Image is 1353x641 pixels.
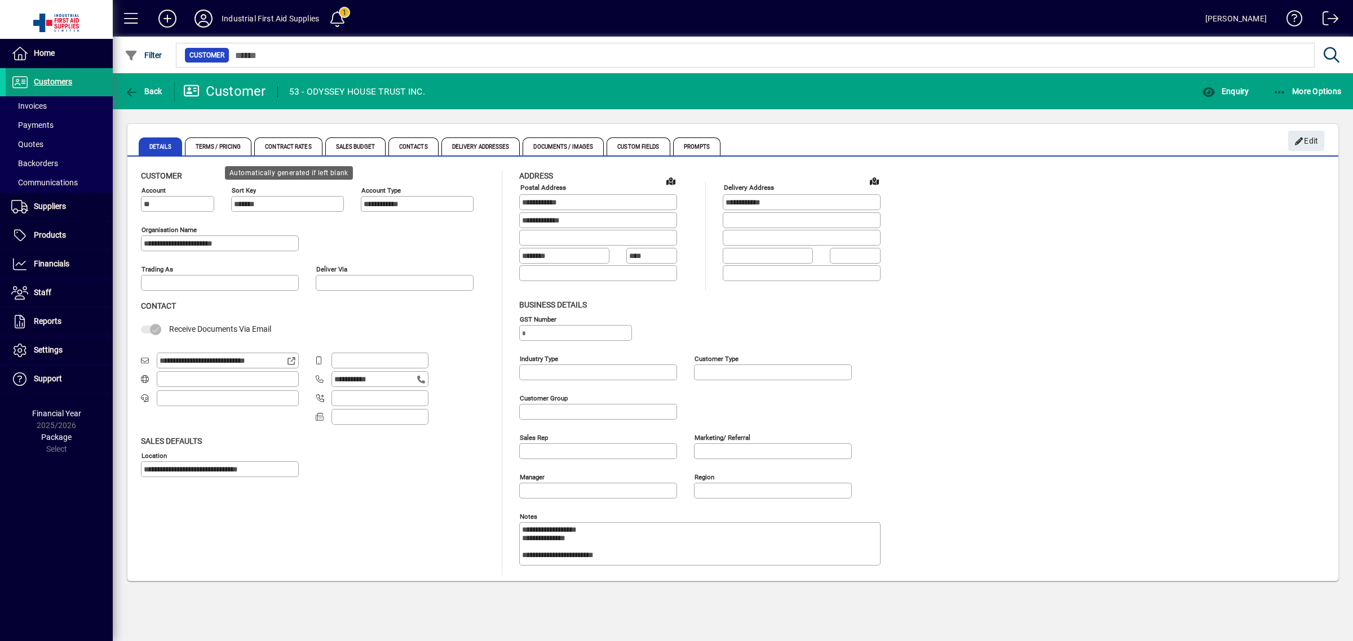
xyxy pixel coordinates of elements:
[1273,87,1342,96] span: More Options
[695,354,739,362] mat-label: Customer type
[142,451,167,459] mat-label: Location
[1202,87,1249,96] span: Enquiry
[169,324,271,333] span: Receive Documents Via Email
[1270,81,1345,101] button: More Options
[289,83,425,101] div: 53 - ODYSSEY HOUSE TRUST INC.
[6,135,113,154] a: Quotes
[6,308,113,336] a: Reports
[34,374,62,383] span: Support
[11,159,58,168] span: Backorders
[34,202,66,211] span: Suppliers
[6,221,113,250] a: Products
[361,186,401,194] mat-label: Account Type
[695,473,714,480] mat-label: Region
[113,81,175,101] app-page-header-button: Back
[520,473,545,480] mat-label: Manager
[316,265,347,273] mat-label: Deliver via
[6,365,113,393] a: Support
[6,193,113,221] a: Suppliers
[222,10,319,28] div: Industrial First Aid Supplies
[6,154,113,173] a: Backorders
[185,8,222,29] button: Profile
[673,137,721,155] span: Prompts
[6,115,113,135] a: Payments
[189,50,224,61] span: Customer
[607,137,670,155] span: Custom Fields
[441,137,520,155] span: Delivery Addresses
[11,101,47,110] span: Invoices
[520,394,568,402] mat-label: Customer group
[6,250,113,278] a: Financials
[34,345,63,354] span: Settings
[139,137,182,155] span: Details
[1199,81,1252,101] button: Enquiry
[865,172,883,190] a: View on map
[41,433,72,442] span: Package
[6,39,113,68] a: Home
[34,317,61,326] span: Reports
[34,259,69,268] span: Financials
[520,354,558,362] mat-label: Industry type
[523,137,604,155] span: Documents / Images
[695,433,750,441] mat-label: Marketing/ Referral
[6,96,113,115] a: Invoices
[1294,132,1319,150] span: Edit
[125,87,162,96] span: Back
[1278,2,1303,39] a: Knowledge Base
[232,186,256,194] mat-label: Sort key
[34,48,55,57] span: Home
[125,51,162,60] span: Filter
[6,173,113,192] a: Communications
[183,82,266,100] div: Customer
[34,77,72,86] span: Customers
[149,8,185,29] button: Add
[519,171,553,180] span: Address
[325,137,386,155] span: Sales Budget
[142,226,197,234] mat-label: Organisation name
[34,288,51,297] span: Staff
[225,166,353,180] div: Automatically generated if left blank
[520,433,548,441] mat-label: Sales rep
[6,279,113,307] a: Staff
[1205,10,1267,28] div: [PERSON_NAME]
[520,512,537,520] mat-label: Notes
[141,301,176,310] span: Contact
[11,178,78,187] span: Communications
[142,186,166,194] mat-label: Account
[520,315,556,323] mat-label: GST Number
[1288,131,1324,151] button: Edit
[142,265,173,273] mat-label: Trading as
[388,137,439,155] span: Contacts
[6,336,113,364] a: Settings
[519,300,587,309] span: Business details
[34,230,66,239] span: Products
[141,437,202,446] span: Sales defaults
[122,45,165,65] button: Filter
[141,171,182,180] span: Customer
[32,409,81,418] span: Financial Year
[122,81,165,101] button: Back
[662,172,680,190] a: View on map
[11,121,54,130] span: Payments
[254,137,322,155] span: Contract Rates
[185,137,252,155] span: Terms / Pricing
[11,140,43,149] span: Quotes
[1314,2,1339,39] a: Logout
